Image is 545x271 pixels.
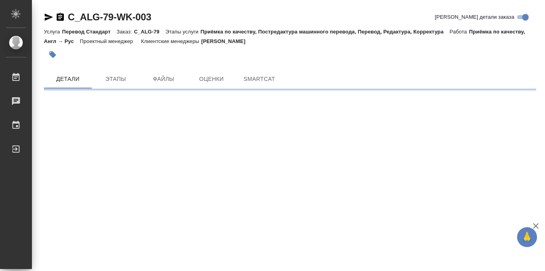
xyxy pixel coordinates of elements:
[49,74,87,84] span: Детали
[201,29,450,35] p: Приёмка по качеству, Постредактура машинного перевода, Перевод, Редактура, Корректура
[517,227,537,247] button: 🙏
[117,29,134,35] p: Заказ:
[166,29,201,35] p: Этапы услуги
[44,29,62,35] p: Услуга
[240,74,278,84] span: SmartCat
[80,38,135,44] p: Проектный менеджер
[62,29,117,35] p: Перевод Стандарт
[134,29,166,35] p: C_ALG-79
[144,74,183,84] span: Файлы
[44,12,53,22] button: Скопировать ссылку для ЯМессенджера
[435,13,514,21] span: [PERSON_NAME] детали заказа
[44,46,61,63] button: Добавить тэг
[450,29,469,35] p: Работа
[97,74,135,84] span: Этапы
[141,38,201,44] p: Клиентские менеджеры
[68,12,151,22] a: C_ALG-79-WK-003
[201,38,251,44] p: [PERSON_NAME]
[520,229,534,245] span: 🙏
[192,74,231,84] span: Оценки
[55,12,65,22] button: Скопировать ссылку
